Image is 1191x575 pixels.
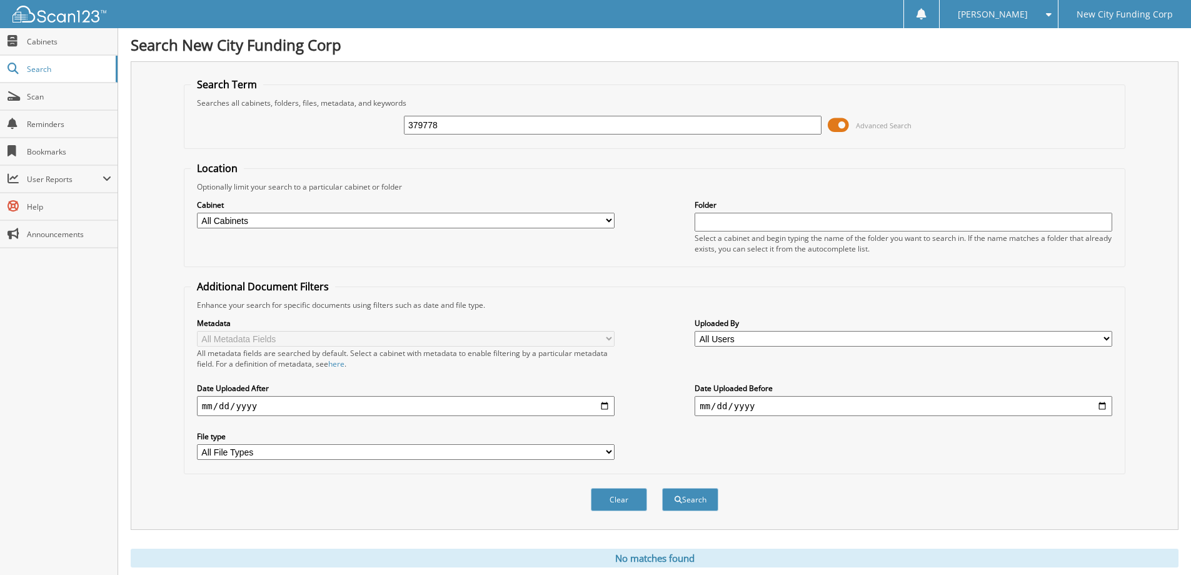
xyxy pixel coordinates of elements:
[191,300,1118,310] div: Enhance your search for specific documents using filters such as date and file type.
[131,549,1178,567] div: No matches found
[27,36,111,47] span: Cabinets
[328,359,344,369] a: here
[191,78,263,91] legend: Search Term
[27,201,111,212] span: Help
[197,348,615,369] div: All metadata fields are searched by default. Select a cabinet with metadata to enable filtering b...
[695,318,1112,328] label: Uploaded By
[695,200,1112,210] label: Folder
[191,181,1118,192] div: Optionally limit your search to a particular cabinet or folder
[695,396,1112,416] input: end
[695,233,1112,254] div: Select a cabinet and begin typing the name of the folder you want to search in. If the name match...
[27,174,103,185] span: User Reports
[191,161,244,175] legend: Location
[197,396,615,416] input: start
[197,318,615,328] label: Metadata
[695,383,1112,394] label: Date Uploaded Before
[27,119,111,130] span: Reminders
[191,280,335,293] legend: Additional Document Filters
[131,34,1178,55] h1: Search New City Funding Corp
[13,6,106,23] img: scan123-logo-white.svg
[197,200,615,210] label: Cabinet
[662,488,718,511] button: Search
[27,91,111,102] span: Scan
[856,121,912,130] span: Advanced Search
[27,229,111,240] span: Announcements
[191,98,1118,108] div: Searches all cabinets, folders, files, metadata, and keywords
[27,64,109,74] span: Search
[197,383,615,394] label: Date Uploaded After
[1077,11,1173,18] span: New City Funding Corp
[197,431,615,442] label: File type
[27,146,111,157] span: Bookmarks
[591,488,647,511] button: Clear
[958,11,1028,18] span: [PERSON_NAME]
